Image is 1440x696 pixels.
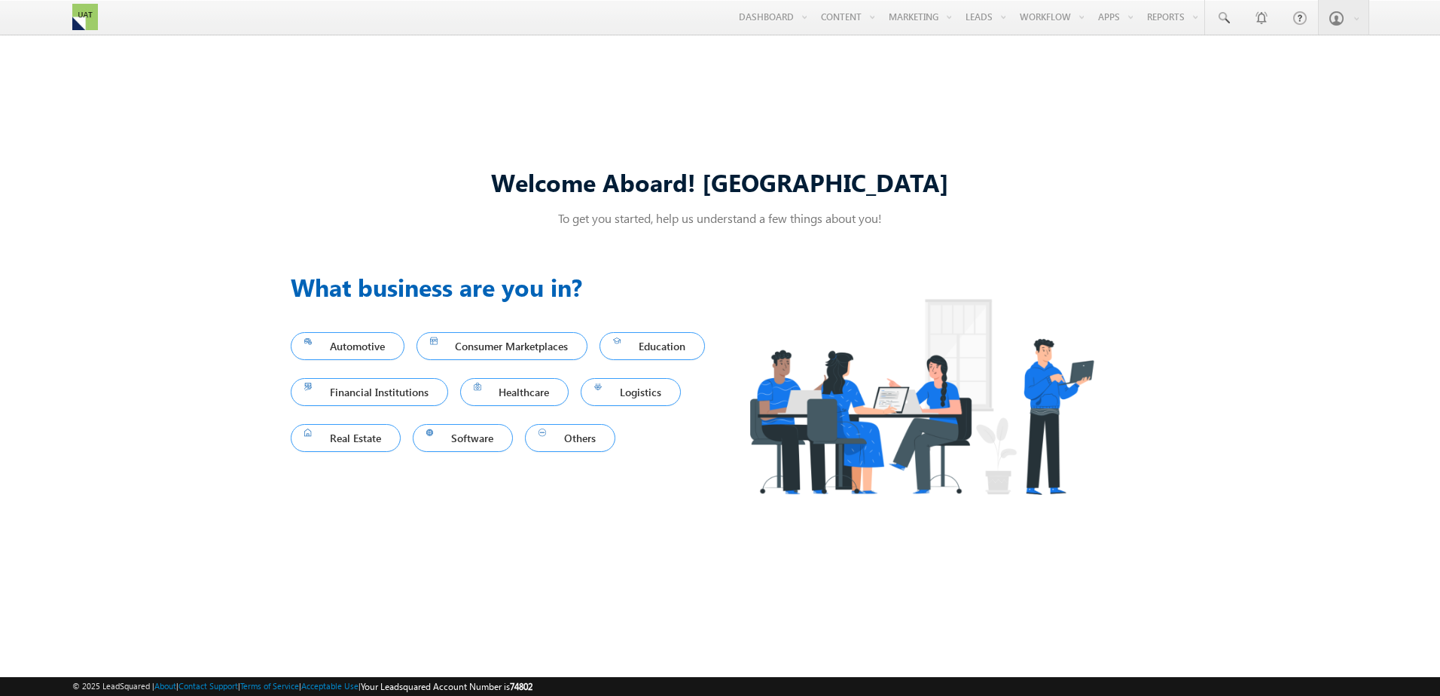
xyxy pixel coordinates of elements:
img: Custom Logo [72,4,98,30]
span: Logistics [594,382,667,402]
span: Financial Institutions [304,382,435,402]
span: Your Leadsquared Account Number is [361,681,532,692]
p: To get you started, help us understand a few things about you! [291,210,1149,226]
a: Terms of Service [240,681,299,691]
span: Automotive [304,336,391,356]
span: Real Estate [304,428,387,448]
span: Consumer Marketplaces [430,336,575,356]
a: Contact Support [178,681,238,691]
span: Healthcare [474,382,556,402]
span: Education [613,336,691,356]
span: Others [538,428,602,448]
div: Welcome Aboard! [GEOGRAPHIC_DATA] [291,166,1149,198]
span: Software [426,428,500,448]
a: About [154,681,176,691]
img: Industry.png [720,269,1122,524]
span: 74802 [510,681,532,692]
h3: What business are you in? [291,269,720,305]
a: Acceptable Use [301,681,358,691]
span: © 2025 LeadSquared | | | | | [72,679,532,694]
